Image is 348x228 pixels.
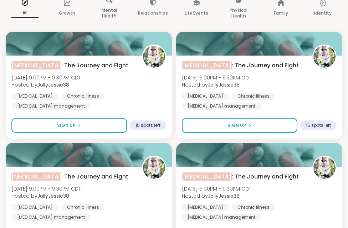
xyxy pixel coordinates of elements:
[11,9,39,18] p: All
[11,192,81,199] span: Hosted by
[11,93,58,100] div: [MEDICAL_DATA]
[313,46,336,68] img: JollyJessie38
[225,6,252,20] p: Physical Health
[182,81,251,88] span: Hosted by
[182,103,261,110] div: [MEDICAL_DATA] management
[274,9,288,17] p: Family
[182,93,229,100] div: [MEDICAL_DATA]
[61,93,105,100] div: Chronic Illness
[61,204,105,211] div: Chronic Illness
[208,192,240,199] b: JollyJessie38
[138,9,168,17] p: Relationships
[313,157,336,179] img: JollyJessie38
[11,81,81,88] span: Hosted by
[314,9,332,17] p: Identity
[208,81,240,88] b: JollyJessie38
[11,61,128,70] span: : The Journey and Fight
[182,61,299,70] span: : The Journey and Fight
[11,214,91,221] div: [MEDICAL_DATA] management
[227,122,246,129] span: Sign Up
[182,192,251,199] span: Hosted by
[11,118,127,133] button: Sign Up
[96,6,123,20] p: Mental Health
[57,122,76,129] span: Sign Up
[11,172,61,181] span: [MEDICAL_DATA]
[143,46,165,68] img: JollyJessie38
[37,192,69,199] b: JollyJessie38
[182,214,261,221] div: [MEDICAL_DATA] management
[182,61,232,69] span: [MEDICAL_DATA]
[11,61,61,69] span: [MEDICAL_DATA]
[182,185,251,192] span: [DATE] 9:00PM - 9:30PM CDT
[11,172,128,181] span: : The Journey and Fight
[182,118,297,133] button: Sign Up
[182,74,251,81] span: [DATE] 9:00PM - 9:30PM CDT
[143,157,165,179] img: JollyJessie38
[11,185,81,192] span: [DATE] 9:00PM - 9:30PM CDT
[232,93,275,100] div: Chronic Illness
[306,123,331,128] span: 15 spots left
[37,81,69,88] b: JollyJessie38
[11,74,81,81] span: [DATE] 9:00PM - 9:30PM CDT
[182,204,229,211] div: [MEDICAL_DATA]
[135,123,160,128] span: 15 spots left
[182,172,232,181] span: [MEDICAL_DATA]
[11,204,58,211] div: [MEDICAL_DATA]
[232,204,275,211] div: Chronic Illness
[182,172,299,181] span: : The Journey and Fight
[185,9,208,17] p: Life Events
[59,9,75,17] p: Growth
[11,103,91,110] div: [MEDICAL_DATA] management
